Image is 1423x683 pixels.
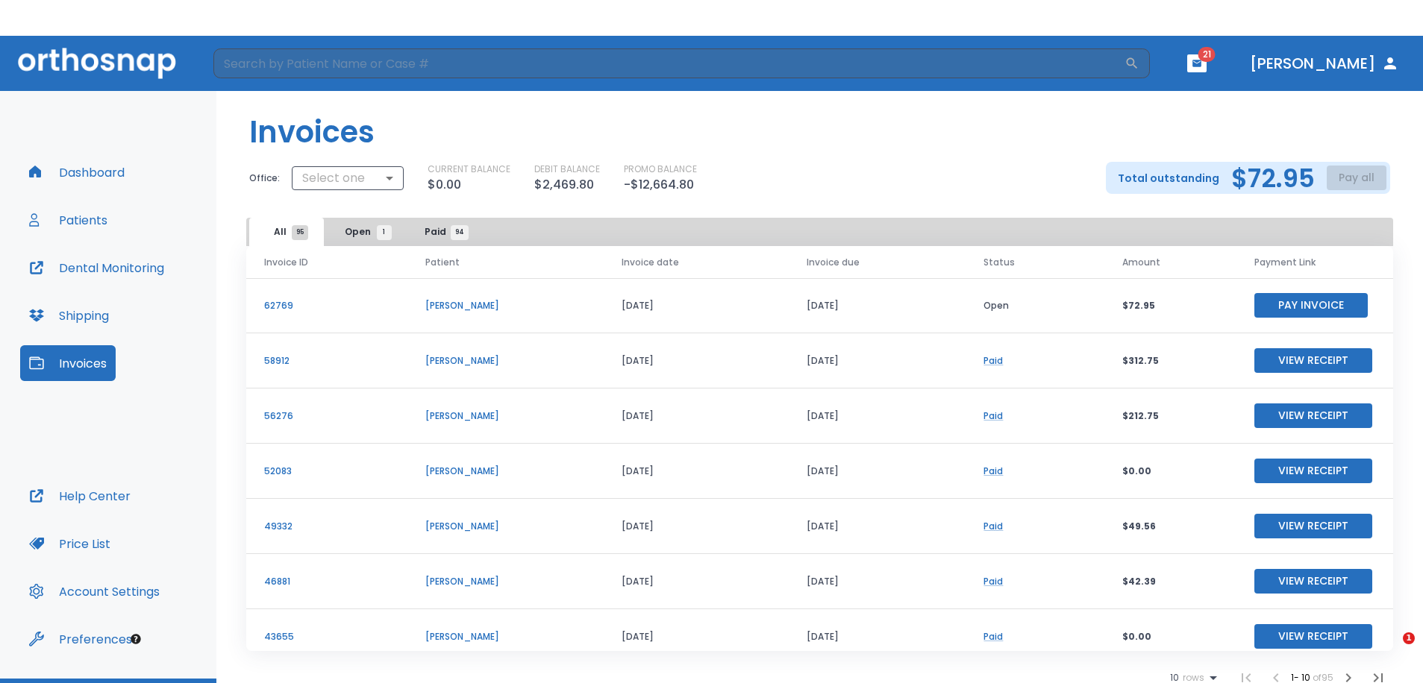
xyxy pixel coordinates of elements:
p: CURRENT BALANCE [428,163,510,176]
button: [PERSON_NAME] [1244,50,1405,77]
h1: Invoices [249,110,375,154]
span: 21 [1198,47,1216,62]
button: Preferences [20,621,141,657]
td: [DATE] [604,499,789,554]
div: Select one [292,163,404,193]
a: View Receipt [1254,629,1372,642]
td: [DATE] [789,333,966,388]
p: $42.39 [1122,575,1219,588]
p: 62769 [264,299,390,312]
span: rows [1179,673,1204,683]
a: Paid [983,520,1003,532]
button: Patients [20,202,116,238]
p: [PERSON_NAME] [425,299,586,312]
p: 46881 [264,575,390,588]
button: View Receipt [1254,459,1372,483]
p: [PERSON_NAME] [425,630,586,643]
p: $2,469.80 [534,176,594,194]
button: Invoices [20,345,116,381]
button: Pay Invoice [1254,293,1368,318]
a: Paid [983,630,1003,643]
span: Paid [425,225,460,239]
button: View Receipt [1254,569,1372,594]
a: View Receipt [1254,464,1372,476]
p: [PERSON_NAME] [425,575,586,588]
button: Account Settings [20,573,169,609]
button: View Receipt [1254,514,1372,538]
button: Shipping [20,298,118,333]
td: [DATE] [789,554,966,609]
p: [PERSON_NAME] [425,409,586,423]
p: $49.56 [1122,520,1219,533]
button: Price List [20,526,119,561]
span: 95 [292,225,308,240]
input: Search by Patient Name or Case # [213,48,1125,78]
span: 10 [1170,673,1179,683]
span: All [274,225,300,239]
img: Orthosnap [18,48,176,78]
a: Dashboard [20,154,134,190]
p: 43655 [264,630,390,643]
td: [DATE] [604,609,789,664]
p: $72.95 [1122,299,1219,312]
button: View Receipt [1254,624,1372,649]
td: [DATE] [789,499,966,554]
span: Invoice date [622,256,679,269]
p: Office: [249,171,280,185]
button: Help Center [20,478,140,514]
button: View Receipt [1254,403,1372,428]
p: $312.75 [1122,354,1219,368]
span: Open [345,225,384,239]
button: Dental Monitoring [20,250,173,286]
h2: $72.95 [1231,167,1315,189]
a: View Receipt [1254,353,1372,366]
p: $0.00 [428,176,461,194]
a: Paid [983,575,1003,588]
p: PROMO BALANCE [624,163,697,176]
span: Patient [425,256,460,269]
div: Tooltip anchor [129,632,143,646]
span: Payment Link [1254,256,1316,269]
p: $212.75 [1122,409,1219,423]
span: Amount [1122,256,1160,269]
span: 1 [1403,632,1415,644]
p: $0.00 [1122,630,1219,643]
a: Paid [983,465,1003,477]
p: Total outstanding [1118,169,1219,187]
p: 56276 [264,409,390,423]
a: Paid [983,354,1003,367]
span: 1 [377,225,392,240]
iframe: Intercom live chat [1372,632,1408,668]
div: tabs [249,218,482,246]
a: Paid [983,409,1003,422]
p: [PERSON_NAME] [425,354,586,368]
p: 52083 [264,465,390,478]
td: [DATE] [604,554,789,609]
td: Open [966,278,1104,333]
p: 58912 [264,354,390,368]
span: 94 [451,225,469,240]
td: [DATE] [789,278,966,333]
a: Pay Invoice [1254,298,1368,311]
span: Status [983,256,1015,269]
p: [PERSON_NAME] [425,465,586,478]
td: [DATE] [604,333,789,388]
p: $0.00 [1122,465,1219,478]
p: 49332 [264,520,390,533]
p: -$12,664.80 [624,176,694,194]
p: DEBIT BALANCE [534,163,600,176]
a: View Receipt [1254,519,1372,532]
td: [DATE] [789,388,966,444]
td: [DATE] [789,444,966,499]
td: [DATE] [789,609,966,664]
td: [DATE] [604,444,789,499]
button: View Receipt [1254,348,1372,373]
